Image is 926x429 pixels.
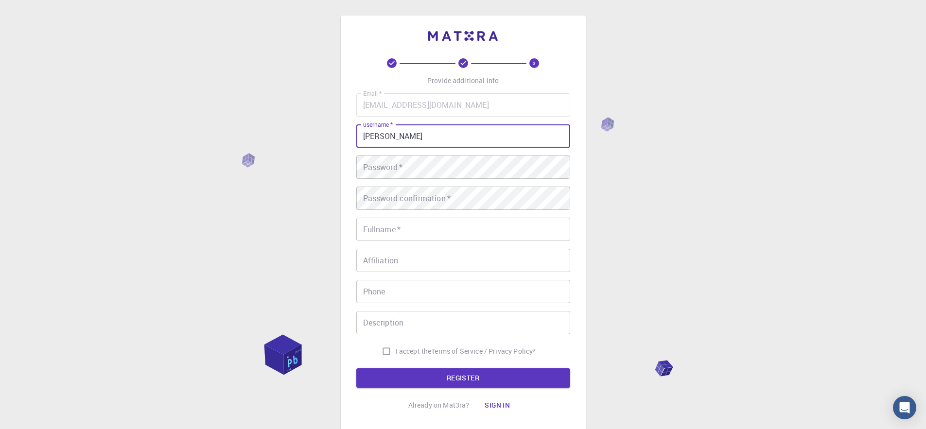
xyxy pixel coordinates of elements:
div: Open Intercom Messenger [893,396,916,419]
label: username [363,120,393,129]
p: Terms of Service / Privacy Policy * [431,346,536,356]
text: 3 [533,60,536,67]
button: Sign in [477,395,518,415]
p: Provide additional info [427,76,499,86]
p: Already on Mat3ra? [408,400,470,410]
span: I accept the [396,346,432,356]
a: Terms of Service / Privacy Policy* [431,346,536,356]
button: REGISTER [356,368,570,388]
label: Email [363,89,382,98]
